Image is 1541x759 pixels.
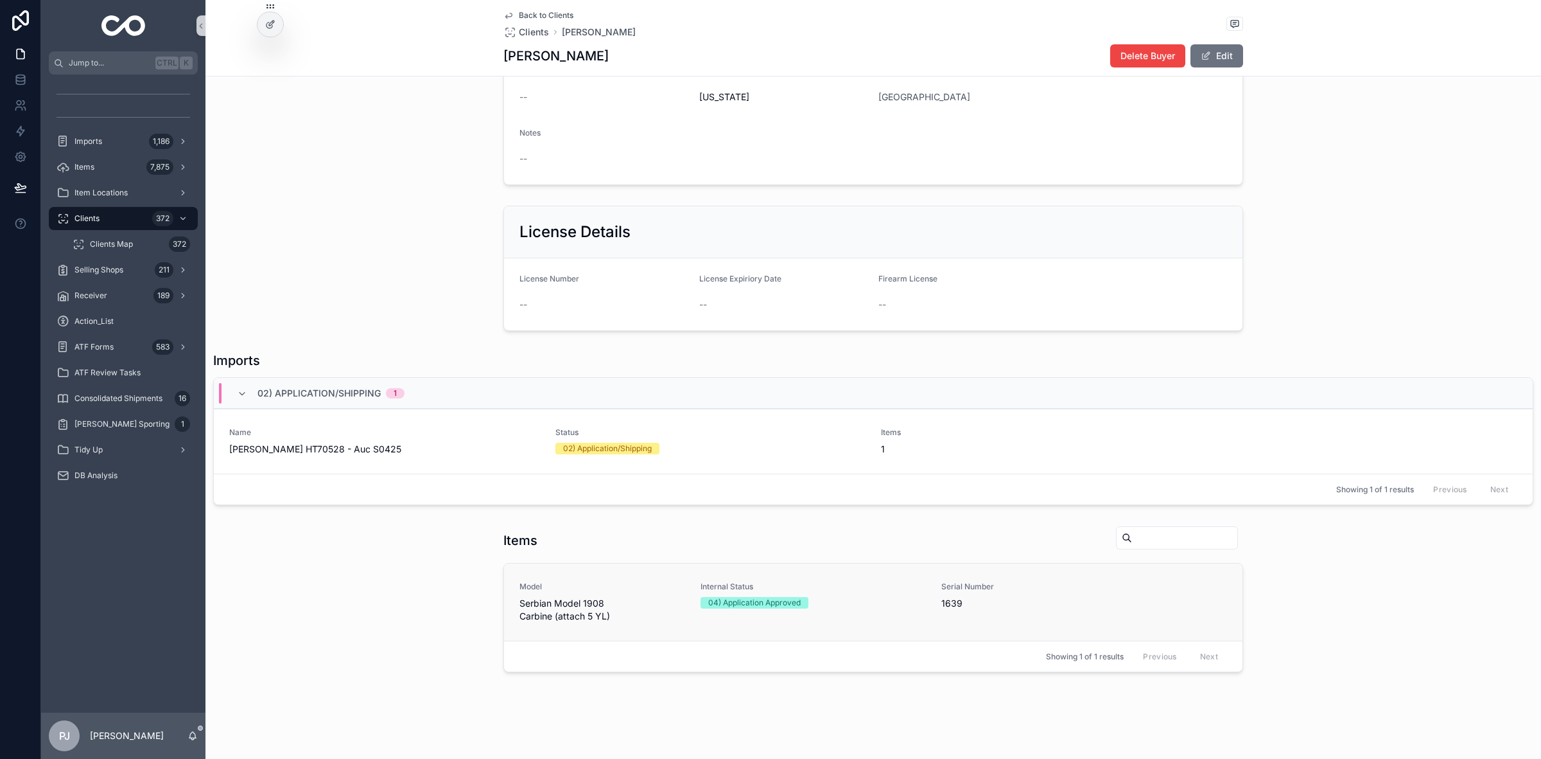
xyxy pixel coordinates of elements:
[555,427,866,438] span: Status
[699,274,781,283] span: License Expiriory Date
[519,91,527,103] span: --
[49,181,198,204] a: Item Locations
[64,233,198,256] a: Clients Map372
[563,443,652,454] div: 02) Application/Shipping
[90,729,164,742] p: [PERSON_NAME]
[503,10,573,21] a: Back to Clients
[214,409,1533,474] a: Name[PERSON_NAME] HT70528 - Auc S0425Status02) Application/ShippingItems1
[881,427,1192,438] span: Items
[49,413,198,436] a: [PERSON_NAME] Sporting1
[49,156,198,179] a: Items7,875
[74,316,114,326] span: Action_List
[74,213,100,224] span: Clients
[74,188,128,198] span: Item Locations
[74,470,118,481] span: DB Analysis
[74,162,94,172] span: Items
[155,57,178,69] span: Ctrl
[149,134,173,149] div: 1,186
[49,464,198,487] a: DB Analysis
[1190,44,1243,67] button: Edit
[49,284,198,307] a: Receiver189
[394,388,397,398] div: 1
[69,58,150,68] span: Jump to...
[152,211,173,226] div: 372
[878,274,937,283] span: Firearm License
[90,239,133,249] span: Clients Map
[504,564,1242,641] a: ModelSerbian Model 1908 Carbine (attach 5 YL)Internal Status04) Application ApprovedSerial Number...
[699,91,869,103] span: [US_STATE]
[101,15,146,36] img: App logo
[503,47,609,65] h1: [PERSON_NAME]
[519,128,541,138] span: Notes
[1110,44,1185,67] button: Delete Buyer
[49,258,198,281] a: Selling Shops211
[49,207,198,230] a: Clients372
[49,361,198,384] a: ATF Review Tasks
[74,290,107,301] span: Receiver
[169,237,190,252] div: 372
[74,368,141,378] span: ATF Review Tasks
[152,339,173,355] div: 583
[49,335,198,359] a: ATF Forms583
[74,265,123,275] span: Selling Shops
[229,443,540,456] span: [PERSON_NAME] HT70528 - Auc S0425
[1336,485,1414,495] span: Showing 1 of 1 results
[1046,652,1124,662] span: Showing 1 of 1 results
[49,130,198,153] a: Imports1,186
[941,582,1107,592] span: Serial Number
[1120,49,1175,62] span: Delete Buyer
[175,416,190,432] div: 1
[878,298,886,311] span: --
[181,58,191,68] span: K
[213,352,260,370] h1: Imports
[155,262,173,278] div: 211
[74,136,102,147] span: Imports
[229,427,540,438] span: Name
[257,387,381,400] span: 02) Application/Shipping
[941,597,1107,610] span: 1639
[519,10,573,21] span: Back to Clients
[49,438,198,461] a: Tidy Up
[519,597,685,623] span: Serbian Model 1908 Carbine (attach 5 YL)
[519,26,549,39] span: Clients
[74,393,162,404] span: Consolidated Shipments
[878,91,970,103] a: [GEOGRAPHIC_DATA]
[701,582,926,592] span: Internal Status
[519,222,631,242] h2: License Details
[74,419,170,429] span: [PERSON_NAME] Sporting
[153,288,173,303] div: 189
[699,298,707,311] span: --
[519,152,527,165] span: --
[49,310,198,333] a: Action_List
[519,298,527,311] span: --
[503,26,549,39] a: Clients
[49,387,198,410] a: Consolidated Shipments16
[74,445,103,455] span: Tidy Up
[74,342,114,352] span: ATF Forms
[708,597,801,609] div: 04) Application Approved
[49,51,198,75] button: Jump to...CtrlK
[146,159,173,175] div: 7,875
[562,26,636,39] a: [PERSON_NAME]
[519,582,685,592] span: Model
[881,443,885,456] span: 1
[175,391,190,406] div: 16
[519,274,579,283] span: License Number
[41,75,205,504] div: scrollable content
[59,728,70,744] span: PJ
[503,531,537,549] h1: Items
